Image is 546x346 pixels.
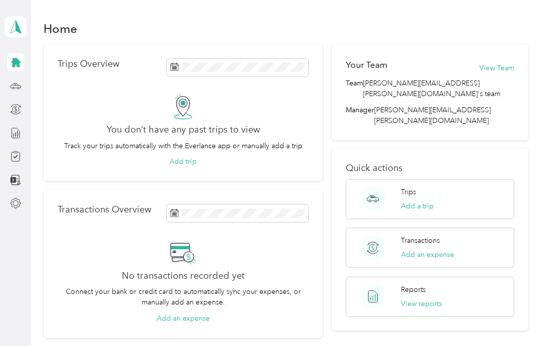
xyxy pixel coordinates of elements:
p: Trips [401,187,416,197]
h2: Your Team [346,59,387,71]
p: Reports [401,284,426,295]
button: Add an expense [157,313,210,324]
button: Add a trip [401,201,434,211]
span: [PERSON_NAME][EMAIL_ADDRESS][PERSON_NAME][DOMAIN_NAME] [374,106,491,125]
button: Add an expense [401,249,454,260]
p: Trips Overview [58,59,119,69]
span: Team [346,78,363,99]
p: Track your trips automatically with the Everlance app or manually add a trip [64,141,302,151]
p: Quick actions [346,163,515,174]
button: View Team [479,63,514,73]
h2: You don’t have any past trips to view [107,124,260,135]
p: Connect your bank or credit card to automatically sync your expenses, or manually add an expense. [58,286,309,308]
h2: No transactions recorded yet [122,271,245,281]
iframe: Everlance-gr Chat Button Frame [489,289,546,346]
span: Manager [346,105,374,126]
button: View reports [401,298,442,309]
h1: Home [43,23,77,34]
p: Transactions [401,235,440,246]
p: Transactions Overview [58,204,151,215]
button: Add trip [169,156,197,167]
span: [PERSON_NAME][EMAIL_ADDRESS][PERSON_NAME][DOMAIN_NAME]'s team [363,78,515,99]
